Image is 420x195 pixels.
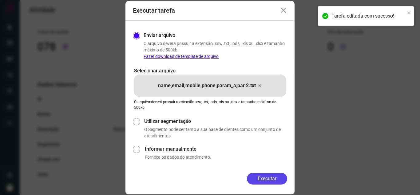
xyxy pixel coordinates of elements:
[247,173,287,185] button: Executar
[144,118,287,125] label: Utilizar segmentação
[133,7,175,14] h3: Executar tarefa
[144,54,219,59] a: Fazer download de template de arquivo
[145,145,287,153] label: Informar manualmente
[144,40,287,60] p: O arquivo deverá possuir a extensão .csv, .txt, .ods, .xls ou .xlsx e tamanho máximo de 500kb.
[134,67,286,75] p: Selecionar arquivo
[158,82,256,89] p: name;email;mobile;phone;param_a;par 2.txt
[134,99,286,110] p: O arquivo deverá possuir a extensão .csv, .txt, .ods, .xls ou .xlsx e tamanho máximo de 500kb.
[407,9,411,16] button: close
[145,154,287,160] p: Forneça os dados do atendimento.
[331,12,405,20] div: Tarefa editada com sucesso!
[144,126,287,139] p: O Segmento pode ser tanto a sua base de clientes como um conjunto de atendimentos.
[144,32,175,39] label: Enviar arquivo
